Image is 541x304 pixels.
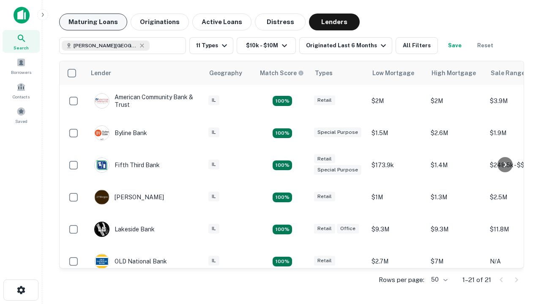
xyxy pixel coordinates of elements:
div: IL [208,256,219,266]
button: All Filters [396,37,438,54]
div: High Mortgage [432,68,476,78]
a: Saved [3,103,40,126]
div: Geography [209,68,242,78]
td: $1.3M [426,181,486,213]
td: $9.3M [426,213,486,245]
td: $1.5M [367,117,426,149]
div: Matching Properties: 3, hasApolloMatch: undefined [273,128,292,138]
div: IL [208,95,219,105]
div: Matching Properties: 2, hasApolloMatch: undefined [273,96,292,106]
button: Originated Last 6 Months [299,37,392,54]
div: Special Purpose [314,128,361,137]
span: Borrowers [11,69,31,76]
a: Borrowers [3,54,40,77]
a: Search [3,30,40,53]
td: $173.9k [367,149,426,181]
span: Saved [15,118,27,125]
button: Reset [472,37,499,54]
button: Save your search to get updates of matches that match your search criteria. [441,37,468,54]
img: picture [95,94,109,108]
th: Types [310,61,367,85]
td: $2M [367,85,426,117]
th: High Mortgage [426,61,486,85]
div: Matching Properties: 2, hasApolloMatch: undefined [273,193,292,203]
p: 1–21 of 21 [462,275,491,285]
div: [PERSON_NAME] [94,190,164,205]
p: Rows per page: [379,275,424,285]
span: Search [14,44,29,51]
th: Capitalize uses an advanced AI algorithm to match your search with the best lender. The match sco... [255,61,310,85]
a: Contacts [3,79,40,102]
td: $2.6M [426,117,486,149]
div: Low Mortgage [372,68,414,78]
div: Sale Range [491,68,525,78]
div: Special Purpose [314,165,361,175]
div: Office [337,224,359,233]
div: 50 [428,274,449,286]
span: [PERSON_NAME][GEOGRAPHIC_DATA], [GEOGRAPHIC_DATA] [74,42,137,49]
td: $9.3M [367,213,426,245]
div: Retail [314,192,335,201]
th: Low Mortgage [367,61,426,85]
div: Byline Bank [94,125,147,141]
div: Matching Properties: 2, hasApolloMatch: undefined [273,257,292,267]
td: $2.7M [367,245,426,277]
button: Lenders [309,14,360,30]
th: Lender [86,61,204,85]
p: L B [98,225,106,234]
td: $1.4M [426,149,486,181]
button: Distress [255,14,306,30]
img: picture [95,158,109,172]
div: Types [315,68,333,78]
th: Geography [204,61,255,85]
div: Retail [314,224,335,233]
span: Contacts [13,93,30,100]
div: Capitalize uses an advanced AI algorithm to match your search with the best lender. The match sco... [260,68,304,78]
div: Matching Properties: 2, hasApolloMatch: undefined [273,160,292,171]
button: Active Loans [192,14,251,30]
div: IL [208,128,219,137]
img: picture [95,190,109,204]
div: Retail [314,256,335,266]
h6: Match Score [260,68,302,78]
div: IL [208,160,219,169]
iframe: Chat Widget [499,209,541,250]
div: Fifth Third Bank [94,157,160,173]
button: Originations [131,14,189,30]
button: Maturing Loans [59,14,127,30]
button: 11 Types [189,37,233,54]
div: Retail [314,95,335,105]
div: Lender [91,68,111,78]
td: $1M [367,181,426,213]
div: IL [208,224,219,233]
div: Retail [314,154,335,164]
img: capitalize-icon.png [14,7,30,24]
div: Matching Properties: 3, hasApolloMatch: undefined [273,225,292,235]
div: American Community Bank & Trust [94,93,196,109]
div: Lakeside Bank [94,222,155,237]
div: OLD National Bank [94,254,167,269]
td: $7M [426,245,486,277]
button: $10k - $10M [237,37,296,54]
td: $2M [426,85,486,117]
div: Originated Last 6 Months [306,41,388,51]
img: picture [95,126,109,140]
div: IL [208,192,219,201]
img: picture [95,254,109,269]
